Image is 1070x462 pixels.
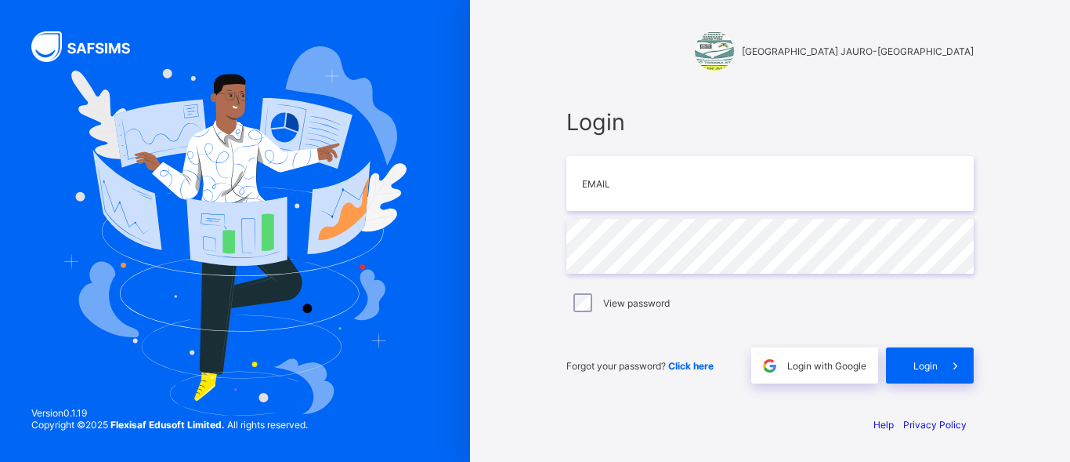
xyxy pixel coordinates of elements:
[742,45,974,57] span: [GEOGRAPHIC_DATA] JAURO-[GEOGRAPHIC_DATA]
[110,419,225,431] strong: Flexisaf Edusoft Limited.
[566,360,714,372] span: Forgot your password?
[566,108,974,136] span: Login
[31,419,308,431] span: Copyright © 2025 All rights reserved.
[913,360,938,372] span: Login
[761,357,779,375] img: google.396cfc9801f0270233282035f929180a.svg
[63,46,407,416] img: Hero Image
[873,419,894,431] a: Help
[787,360,866,372] span: Login with Google
[31,31,149,62] img: SAFSIMS Logo
[31,407,308,419] span: Version 0.1.19
[603,297,670,309] label: View password
[668,360,714,372] a: Click here
[903,419,967,431] a: Privacy Policy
